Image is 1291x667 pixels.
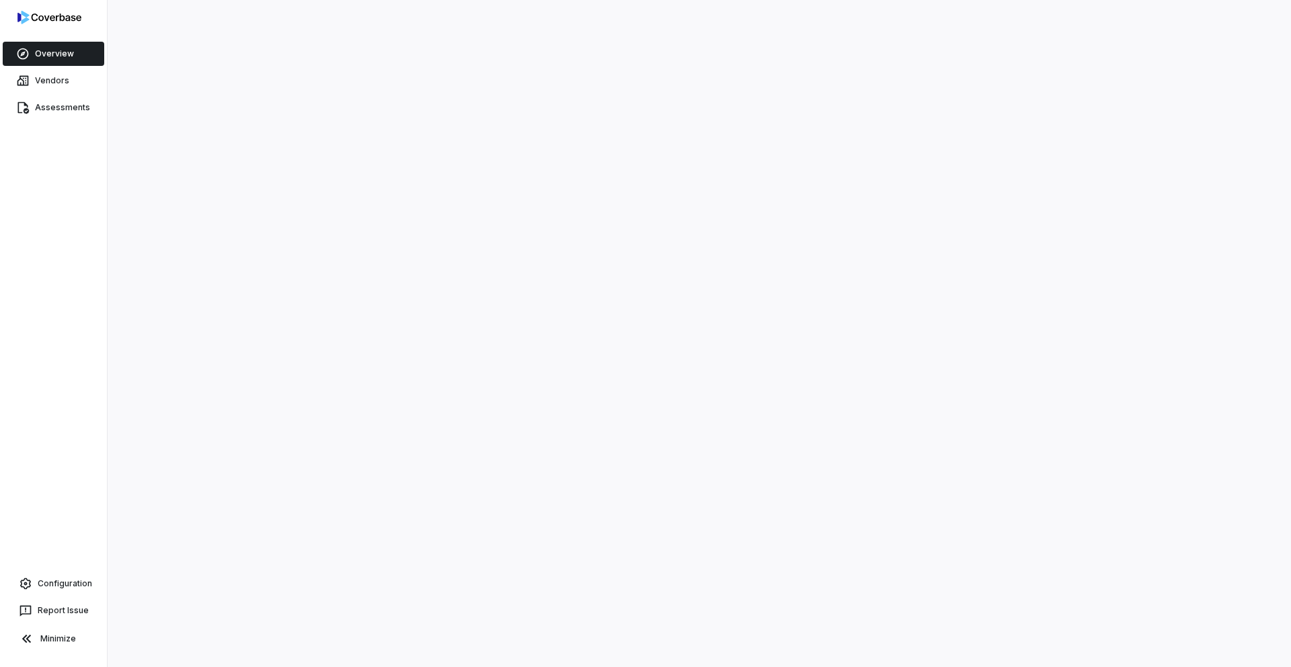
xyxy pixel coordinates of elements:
button: Report Issue [5,598,102,623]
img: logo-D7KZi-bG.svg [17,11,81,24]
a: Configuration [5,572,102,596]
a: Assessments [3,95,104,120]
a: Vendors [3,69,104,93]
button: Minimize [5,625,102,652]
a: Overview [3,42,104,66]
